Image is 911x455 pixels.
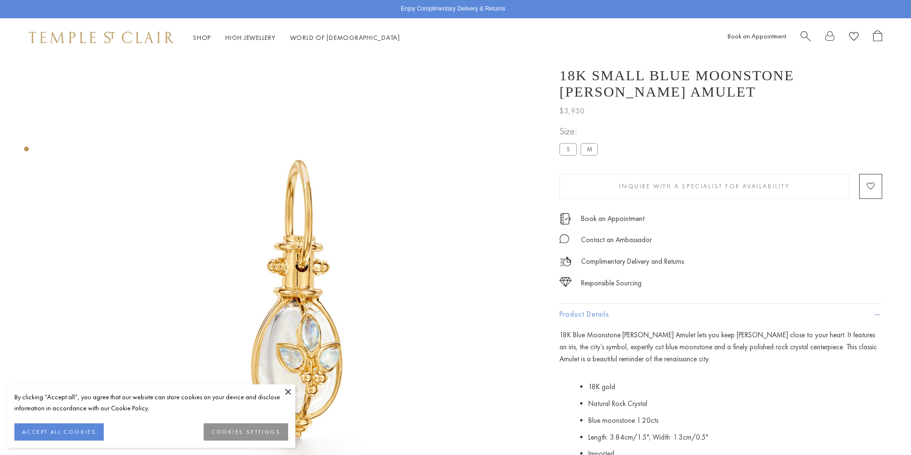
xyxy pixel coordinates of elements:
div: Responsible Sourcing [581,277,642,289]
a: High JewelleryHigh Jewellery [225,33,276,42]
p: Enjoy Complimentary Delivery & Returns [401,4,505,14]
a: View Wishlist [849,30,859,45]
li: 18K gold [588,379,882,395]
label: S [559,143,577,155]
div: Contact an Ambassador [581,234,652,246]
img: icon_appointment.svg [559,213,571,224]
button: Product Details [559,304,882,325]
nav: Main navigation [193,32,400,44]
li: Natural Rock Crystal [588,395,882,412]
img: icon_delivery.svg [559,256,571,268]
button: Inquire With A Specialist for Availability [559,174,850,199]
button: COOKIES SETTINGS [204,423,288,441]
li: Length: 3.84cm/1.5"; Width: 1.3cm/0.5" [588,429,882,446]
button: ACCEPT ALL COOKIES [14,423,104,441]
div: Product gallery navigation [24,144,29,159]
a: Book an Appointment [728,32,786,40]
h1: 18K Small Blue Moonstone [PERSON_NAME] Amulet [559,67,882,100]
a: World of [DEMOGRAPHIC_DATA]World of [DEMOGRAPHIC_DATA] [290,33,400,42]
a: Search [801,30,811,45]
a: ShopShop [193,33,211,42]
span: Size: [559,123,602,139]
a: Open Shopping Bag [873,30,882,45]
img: icon_sourcing.svg [559,277,571,287]
img: MessageIcon-01_2.svg [559,234,569,244]
span: $3,950 [559,105,585,117]
a: Book an Appointment [581,213,644,224]
div: By clicking “Accept all”, you agree that our website can store cookies on your device and disclos... [14,392,288,414]
span: 18K Blue Moonstone [PERSON_NAME] Amulet lets you keep [PERSON_NAME] close to your heart. It featu... [559,330,877,364]
iframe: Gorgias live chat messenger [863,410,901,445]
p: Complimentary Delivery and Returns [581,256,684,268]
img: Temple St. Clair [29,32,174,43]
label: M [581,143,598,155]
span: Inquire With A Specialist for Availability [619,182,790,190]
li: Blue moonstone 1.20cts [588,412,882,429]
